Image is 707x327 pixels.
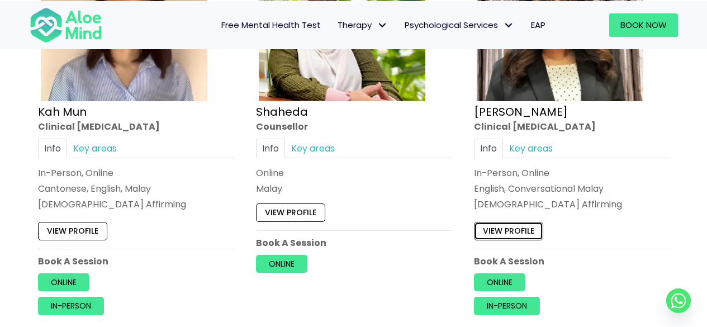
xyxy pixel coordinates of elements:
[501,17,517,33] span: Psychological Services: submenu
[256,138,285,158] a: Info
[531,19,545,31] span: EAP
[256,182,452,195] p: Malay
[329,13,396,37] a: TherapyTherapy: submenu
[256,254,307,272] a: Online
[609,13,678,37] a: Book Now
[474,167,670,179] div: In-Person, Online
[256,236,452,249] p: Book A Session
[405,19,514,31] span: Psychological Services
[474,273,525,291] a: Online
[38,120,234,132] div: Clinical [MEDICAL_DATA]
[256,120,452,132] div: Counsellor
[474,297,540,315] a: In-person
[285,138,341,158] a: Key areas
[38,138,67,158] a: Info
[474,103,568,119] a: [PERSON_NAME]
[474,198,670,211] div: [DEMOGRAPHIC_DATA] Affirming
[256,167,452,179] div: Online
[38,222,107,240] a: View profile
[256,103,308,119] a: Shaheda
[474,138,503,158] a: Info
[38,297,104,315] a: In-person
[523,13,554,37] a: EAP
[213,13,329,37] a: Free Mental Health Test
[38,254,234,267] p: Book A Session
[338,19,388,31] span: Therapy
[620,19,667,31] span: Book Now
[117,13,554,37] nav: Menu
[396,13,523,37] a: Psychological ServicesPsychological Services: submenu
[67,138,123,158] a: Key areas
[474,254,670,267] p: Book A Session
[221,19,321,31] span: Free Mental Health Test
[474,120,670,132] div: Clinical [MEDICAL_DATA]
[38,273,89,291] a: Online
[256,203,325,221] a: View profile
[38,182,234,195] p: Cantonese, English, Malay
[666,288,691,313] a: Whatsapp
[374,17,391,33] span: Therapy: submenu
[30,7,102,44] img: Aloe mind Logo
[38,198,234,211] div: [DEMOGRAPHIC_DATA] Affirming
[474,182,670,195] p: English, Conversational Malay
[503,138,559,158] a: Key areas
[38,167,234,179] div: In-Person, Online
[38,103,87,119] a: Kah Mun
[474,222,543,240] a: View profile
